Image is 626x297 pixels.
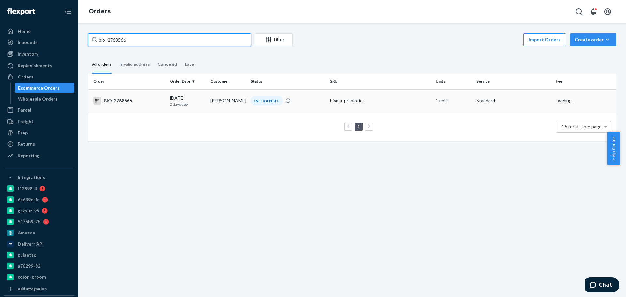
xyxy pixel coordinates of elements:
[83,2,116,21] ol: breadcrumbs
[607,132,620,165] button: Help Center
[4,139,74,149] a: Returns
[570,33,616,46] button: Create order
[4,49,74,59] a: Inventory
[587,5,600,18] button: Open notifications
[4,26,74,36] a: Home
[18,252,37,258] div: pulsetto
[18,51,38,57] div: Inventory
[255,36,292,43] div: Filter
[18,219,40,225] div: 5176b9-7b
[93,97,165,105] div: BIO-2768566
[18,230,35,236] div: Amazon
[89,8,111,15] a: Orders
[18,28,31,35] div: Home
[4,217,74,227] a: 5176b9-7b
[18,263,40,269] div: a76299-82
[170,95,205,107] div: [DATE]
[248,74,327,89] th: Status
[4,37,74,48] a: Inbounds
[4,194,74,205] a: 6e639d-fc
[553,74,616,89] th: Fee
[18,207,39,214] div: gnzsuz-v5
[18,107,31,113] div: Parcel
[18,130,28,136] div: Prep
[585,277,619,294] iframe: Opens a widget where you can chat to one of our agents
[330,97,430,104] div: bioma_probiotics
[18,119,34,125] div: Freight
[158,56,177,73] div: Canceled
[92,56,112,74] div: All orders
[18,39,37,46] div: Inbounds
[18,274,46,280] div: colon-broom
[4,61,74,71] a: Replenishments
[18,174,45,181] div: Integrations
[251,96,283,105] div: IN TRANSIT
[523,33,566,46] button: Import Orders
[18,85,60,91] div: Ecommerce Orders
[210,78,246,84] div: Customer
[433,74,473,89] th: Units
[4,150,74,161] a: Reporting
[4,183,74,194] a: f12898-4
[327,74,433,89] th: SKU
[18,185,37,192] div: f12898-4
[476,97,550,104] p: Standard
[18,74,33,80] div: Orders
[4,205,74,216] a: gnzsuz-v5
[4,172,74,183] button: Integrations
[18,96,58,102] div: Wholesale Orders
[575,36,611,43] div: Create order
[4,117,74,127] a: Freight
[208,89,248,112] td: [PERSON_NAME]
[573,5,586,18] button: Open Search Box
[61,5,74,18] button: Close Navigation
[4,239,74,249] a: Deliverr API
[18,63,52,69] div: Replenishments
[562,124,602,129] span: 25 results per page
[15,94,75,104] a: Wholesale Orders
[4,228,74,238] a: Amazon
[4,272,74,282] a: colon-broom
[7,8,35,15] img: Flexport logo
[601,5,614,18] button: Open account menu
[15,83,75,93] a: Ecommerce Orders
[4,128,74,138] a: Prep
[185,56,194,73] div: Late
[119,56,150,73] div: Invalid address
[255,33,293,46] button: Filter
[170,101,205,107] p: 2 days ago
[18,286,47,291] div: Add Integration
[474,74,553,89] th: Service
[88,33,251,46] input: Search orders
[4,250,74,260] a: pulsetto
[167,74,208,89] th: Order Date
[18,152,39,159] div: Reporting
[4,105,74,115] a: Parcel
[18,141,35,147] div: Returns
[18,241,44,247] div: Deliverr API
[4,72,74,82] a: Orders
[4,285,74,293] a: Add Integration
[18,196,39,203] div: 6e639d-fc
[4,261,74,271] a: a76299-82
[433,89,473,112] td: 1 unit
[553,89,616,112] td: Loading....
[356,124,361,129] a: Page 1 is your current page
[88,74,167,89] th: Order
